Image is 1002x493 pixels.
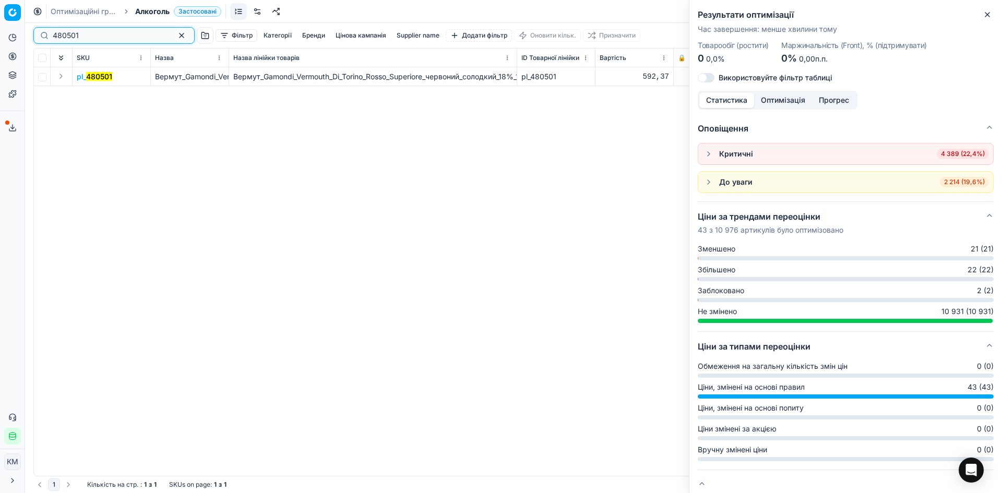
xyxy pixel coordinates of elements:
button: Бренди [298,29,329,42]
dt: Товарообіг (ростити) [698,42,769,49]
strong: з [149,480,152,489]
span: 0 (0) [977,403,994,413]
span: ID Товарної лінійки [521,54,579,62]
span: Зменшено [698,244,735,254]
button: pl_480501 [77,71,112,82]
button: Фільтр [216,29,257,42]
span: Обмеження на загальну кількість змін цін [698,361,848,371]
span: 22 (22) [968,264,994,275]
span: Ціни, змінені на основі попиту [698,403,804,413]
div: Оповіщення [698,143,994,201]
nav: pagination [33,478,75,491]
span: SKU [77,54,90,62]
span: Збільшено [698,264,735,275]
nav: breadcrumb [51,6,221,17]
span: Заблоковано [698,285,744,296]
span: 2 (2) [977,285,994,296]
span: 0 (0) [977,424,994,434]
button: Supplier name [392,29,444,42]
button: Оптимізація [754,93,812,108]
div: : [87,480,157,489]
dt: Маржинальність (Front), % (підтримувати) [781,42,927,49]
p: Час завершення : менше хвилини тому [698,24,994,34]
span: 2 214 (19,6%) [940,177,989,187]
strong: 1 [154,480,157,489]
button: 1 [48,478,60,491]
button: КM [4,453,21,470]
div: Вермут_Gamondi_Vermouth_Di_Torino_Rosso_Superiore_червоний_солодкий_18%_1_л_ [233,71,512,82]
button: Прогрес [812,93,856,108]
span: 0% [781,53,797,64]
button: Оповіщення [698,114,994,143]
button: Категорії [259,29,296,42]
div: Критичні [719,149,753,159]
span: 0 (0) [977,444,994,455]
span: 0 [698,53,704,64]
strong: 1 [144,480,147,489]
button: Go to next page [62,478,75,491]
span: 43 (43) [968,382,994,392]
button: Статистика [699,93,754,108]
span: Кількість на стр. [87,480,138,489]
div: 592,37 [600,71,669,82]
strong: 1 [214,480,217,489]
span: Алкоголь [135,6,170,17]
span: SKUs on page : [169,480,212,489]
button: Ціни за типами переоцінки [698,332,994,361]
div: Open Intercom Messenger [959,458,984,483]
button: Expand [55,70,67,82]
input: Пошук по SKU або назві [53,30,167,41]
span: 0 (0) [977,361,994,371]
span: Вермут_Gamondi_Vermouth_Di_Torino_Rosso_Superiore_червоний_солодкий_18%_1_л_ [155,72,451,81]
span: Ціни змінені за акцією [698,424,777,434]
span: АлкогольЗастосовані [135,6,221,17]
span: 10 931 (10 931) [941,306,994,317]
span: Назва [155,54,174,62]
span: Застосовані [174,6,221,17]
span: Вручну змінені ціни [698,444,767,455]
div: pl_480501 [521,71,591,82]
strong: 1 [224,480,226,489]
h2: Результати оптимізації [698,8,994,21]
span: Не змінено [698,306,737,317]
span: Вартість [600,54,626,62]
div: Ціни за типами переоцінки [698,361,994,470]
p: 43 з 10 976 артикулів було оптимізовано [698,225,843,235]
button: Призначити [583,29,640,42]
span: КM [5,454,20,470]
button: Expand all [55,52,67,64]
strong: з [219,480,222,489]
button: Go to previous page [33,478,46,491]
span: Ціни, змінені на основі правил [698,382,805,392]
span: pl_ [77,71,112,82]
h5: Ціни за трендами переоцінки [698,210,843,223]
button: Цінова кампанія [331,29,390,42]
span: Назва лінійки товарів [233,54,300,62]
button: Ціни за трендами переоцінки43 з 10 976 артикулів було оптимізовано [698,202,994,244]
mark: 480501 [86,72,112,81]
span: 0,0% [706,54,725,63]
span: 4 389 (22,4%) [937,149,989,159]
span: 21 (21) [971,244,994,254]
button: Додати фільтр [446,29,512,42]
button: Оновити кільк. [514,29,581,42]
span: 0,00п.п. [799,54,828,63]
label: Використовуйте фільтр таблиці [719,74,832,81]
span: 🔒 [678,54,686,62]
div: До уваги [719,177,753,187]
div: Ціни за трендами переоцінки43 з 10 976 артикулів було оптимізовано [698,244,994,331]
a: Оптимізаційні групи [51,6,117,17]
